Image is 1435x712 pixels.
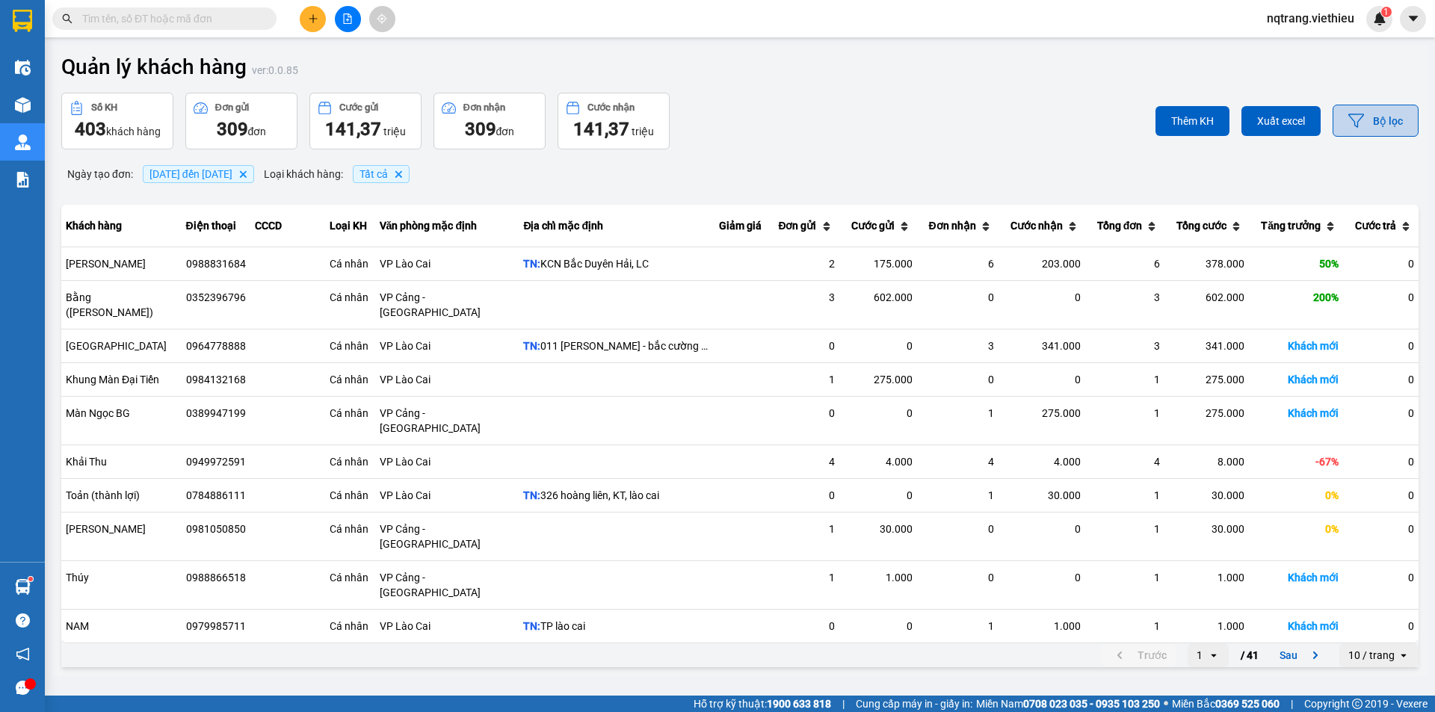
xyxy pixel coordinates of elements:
[353,165,410,183] span: Tất cả, close by backspace
[976,696,1160,712] span: Miền Nam
[82,10,259,27] input: Tìm tên, số ĐT hoặc mã đơn
[217,119,248,140] span: 309
[519,205,715,247] th: Địa chỉ mặc định
[5,45,63,102] img: logo
[1172,696,1280,712] span: Miền Bắc
[66,256,177,271] div: [PERSON_NAME]
[1215,698,1280,710] strong: 0369 525 060
[922,488,994,503] div: 1
[1164,205,1249,247] th: Tổng cước, not sorted
[771,338,834,353] div: 0
[1169,372,1244,387] div: 275.000
[308,13,318,24] span: plus
[1348,454,1414,469] div: 0
[143,165,254,183] span: 08/08/2025 đến 15/08/2025, close by backspace
[1400,6,1426,32] button: caret-down
[1003,454,1081,469] div: 4.000
[330,338,371,353] div: Cá nhân
[1373,12,1386,25] img: icon-new-feature
[1090,372,1161,387] div: 1
[442,117,537,141] div: đơn
[15,97,31,113] img: warehouse-icon
[1348,290,1414,305] div: 0
[844,570,913,585] div: 1.000
[433,93,546,149] button: Đơn nhận309đơn
[1003,488,1081,503] div: 30.000
[1352,699,1363,709] span: copyright
[844,406,913,421] div: 0
[1090,570,1161,585] div: 1
[1169,290,1244,305] div: 602.000
[922,372,994,387] div: 0
[1253,406,1339,421] div: Khách mới
[1348,648,1395,663] div: 10 / trang
[185,93,297,149] button: Đơn gửi309đơn
[186,372,246,387] div: 0984132168
[66,619,177,634] div: NAM
[330,290,371,305] div: Cá nhân
[523,488,710,503] div: 326 hoàng liên, KT, lào cai
[16,613,30,628] span: question-circle
[238,170,247,179] svg: Delete
[922,338,994,353] div: 3
[1208,649,1220,661] svg: open
[1241,106,1321,136] button: Xuất excel
[917,205,999,247] th: Đơn nhận, not sorted
[771,290,834,305] div: 3
[1023,698,1160,710] strong: 0708 023 035 - 0935 103 250
[146,87,235,102] span: LC1408250212
[1090,256,1161,271] div: 6
[70,117,165,141] div: khách hàng
[1348,338,1414,353] div: 0
[394,170,403,179] svg: Delete
[523,619,710,634] div: TP lào cai
[922,406,994,421] div: 1
[771,521,834,536] div: 1
[15,134,31,150] img: warehouse-icon
[1348,372,1414,387] div: 0
[359,168,388,180] span: Tất cả
[186,338,246,353] div: 0964778888
[380,521,515,551] div: VP Cảng - [GEOGRAPHIC_DATA]
[1398,649,1410,661] svg: open
[342,13,353,24] span: file-add
[67,166,133,182] span: Ngày tạo đơn :
[1169,338,1244,353] div: 341.000
[300,6,326,32] button: plus
[1090,454,1161,469] div: 4
[1253,454,1339,469] div: -67%
[339,102,378,113] div: Cước gửi
[380,570,515,600] div: VP Cảng - [GEOGRAPHIC_DATA]
[66,372,177,387] div: Khung Màn Đại Tiến
[380,372,515,387] div: VP Lào Cai
[844,256,913,271] div: 175.000
[463,102,505,113] div: Đơn nhận
[380,338,515,353] div: VP Lào Cai
[771,454,834,469] div: 4
[330,454,371,469] div: Cá nhân
[1291,696,1293,712] span: |
[15,579,31,595] img: warehouse-icon
[1003,372,1081,387] div: 0
[1253,256,1339,271] div: 50%
[335,6,361,32] button: file-add
[13,10,32,32] img: logo-vxr
[465,119,496,140] span: 309
[1169,488,1244,503] div: 30.000
[186,290,246,305] div: 0352396796
[264,166,343,182] span: Loại khách hàng :
[380,619,515,634] div: VP Lào Cai
[15,172,31,188] img: solution-icon
[186,454,246,469] div: 0949972591
[1407,12,1420,25] span: caret-down
[62,13,72,24] span: search
[523,258,540,270] span: TN:
[66,406,177,421] div: Màn Ngọc BG
[1169,521,1244,536] div: 30.000
[1090,521,1161,536] div: 1
[771,372,834,387] div: 1
[369,6,395,32] button: aim
[61,93,173,149] button: Số KH403khách hàng
[523,620,540,632] span: TN:
[523,256,710,271] div: KCN Bắc Duyên Hải, LC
